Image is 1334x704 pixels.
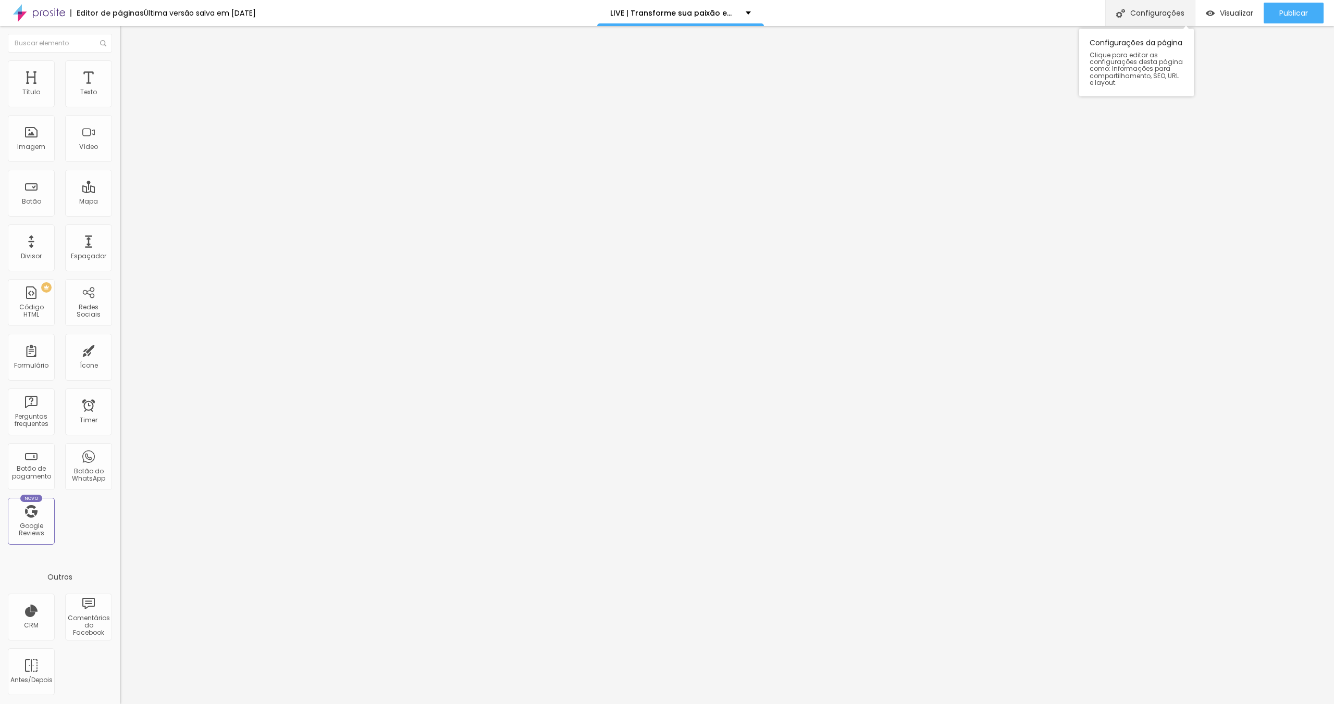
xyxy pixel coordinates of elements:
[68,614,109,637] div: Comentários do Facebook
[610,9,738,17] p: LIVE | Transforme sua paixão em lucro
[70,9,144,17] div: Editor de páginas
[22,89,40,96] div: Título
[1079,29,1194,96] div: Configurações da página
[79,198,98,205] div: Mapa
[14,362,48,369] div: Formulário
[8,34,112,53] input: Buscar elemento
[80,89,97,96] div: Texto
[1220,9,1253,17] span: Visualizar
[22,198,41,205] div: Botão
[120,26,1334,704] iframe: Editor
[80,417,97,424] div: Timer
[79,143,98,150] div: Vídeo
[1116,9,1125,18] img: Icone
[1195,3,1264,23] button: Visualizar
[71,253,106,260] div: Espaçador
[10,413,52,428] div: Perguntas frequentes
[21,253,42,260] div: Divisor
[68,468,109,483] div: Botão do WhatsApp
[24,622,39,629] div: CRM
[144,9,256,17] div: Última versão salva em [DATE]
[1264,3,1324,23] button: Publicar
[1279,9,1308,17] span: Publicar
[20,495,43,502] div: Novo
[17,143,45,150] div: Imagem
[1090,52,1183,86] span: Clique para editar as configurações desta página como: Informações para compartilhamento, SEO, UR...
[10,304,52,319] div: Código HTML
[80,362,98,369] div: Ícone
[1206,9,1215,18] img: view-1.svg
[10,522,52,537] div: Google Reviews
[68,304,109,319] div: Redes Sociais
[100,40,106,46] img: Icone
[10,465,52,480] div: Botão de pagamento
[10,676,52,684] div: Antes/Depois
